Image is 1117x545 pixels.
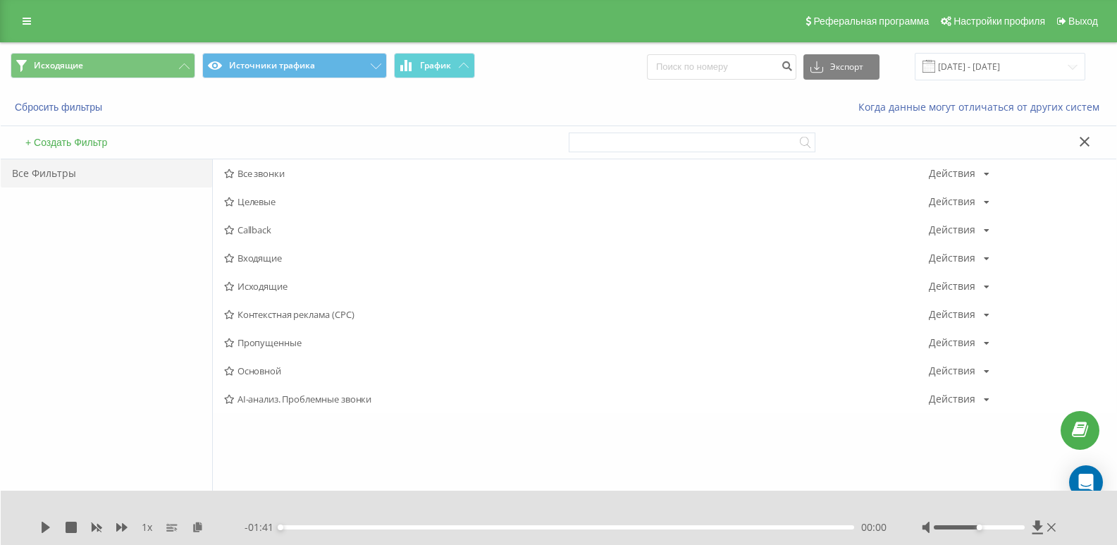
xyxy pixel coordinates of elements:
[1,159,212,188] div: Все Фильтры
[858,100,1106,114] a: Когда данные могут отличаться от других систем
[1075,135,1095,150] button: Закрыть
[813,16,929,27] span: Реферальная программа
[245,520,280,534] span: - 01:41
[929,310,975,319] div: Действия
[11,53,195,78] button: Исходящие
[278,525,283,530] div: Accessibility label
[976,525,982,530] div: Accessibility label
[224,366,929,376] span: Основной
[224,281,929,291] span: Исходящие
[224,225,929,235] span: Callback
[929,394,975,404] div: Действия
[11,482,1106,529] p: Сводная статистика звонков по заданным фильтрам за выбранный период
[929,281,975,291] div: Действия
[224,394,929,404] span: AI-анализ. Проблемные звонки
[21,136,111,149] button: + Создать Фильтр
[142,520,152,534] span: 1 x
[1069,465,1103,499] div: Open Intercom Messenger
[224,253,929,263] span: Входящие
[420,61,451,71] span: График
[224,338,929,348] span: Пропущенные
[929,253,975,263] div: Действия
[929,338,975,348] div: Действия
[394,53,475,78] button: График
[929,366,975,376] div: Действия
[224,169,929,178] span: Все звонки
[803,54,880,80] button: Экспорт
[929,225,975,235] div: Действия
[11,101,109,114] button: Сбросить фильтры
[861,520,887,534] span: 00:00
[954,16,1045,27] span: Настройки профиля
[647,54,796,80] input: Поиск по номеру
[929,197,975,207] div: Действия
[1068,16,1098,27] span: Выход
[202,53,387,78] button: Источники трафика
[929,169,975,178] div: Действия
[224,197,929,207] span: Целевые
[224,310,929,319] span: Контекстная реклама (CPC)
[34,60,83,71] span: Исходящие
